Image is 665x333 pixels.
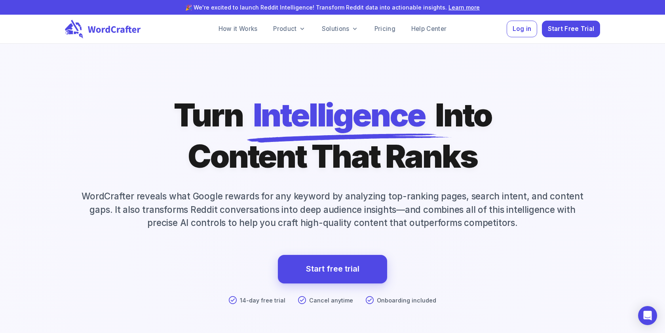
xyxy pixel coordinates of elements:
a: Pricing [368,21,402,37]
a: Product [267,21,312,37]
a: Solutions [315,21,365,37]
span: Start Free Trial [548,24,595,34]
h1: Turn Into Content That Ranks [174,94,492,177]
a: Learn more [448,4,480,11]
a: Help Center [405,21,453,37]
a: Start free trial [306,262,359,276]
button: Start Free Trial [542,21,600,38]
p: Cancel anytime [309,296,353,305]
p: 🎉 We're excited to launch Reddit Intelligence! Transform Reddit data into actionable insights. [13,3,652,11]
a: Start free trial [278,255,387,283]
span: Intelligence [253,94,426,136]
p: Onboarding included [377,296,436,305]
p: 14-day free trial [240,296,285,305]
span: Log in [513,24,532,34]
p: WordCrafter reveals what Google rewards for any keyword by analyzing top-ranking pages, search in... [65,189,600,230]
button: Log in [507,21,537,38]
div: Open Intercom Messenger [638,306,657,325]
a: How it Works [212,21,264,37]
